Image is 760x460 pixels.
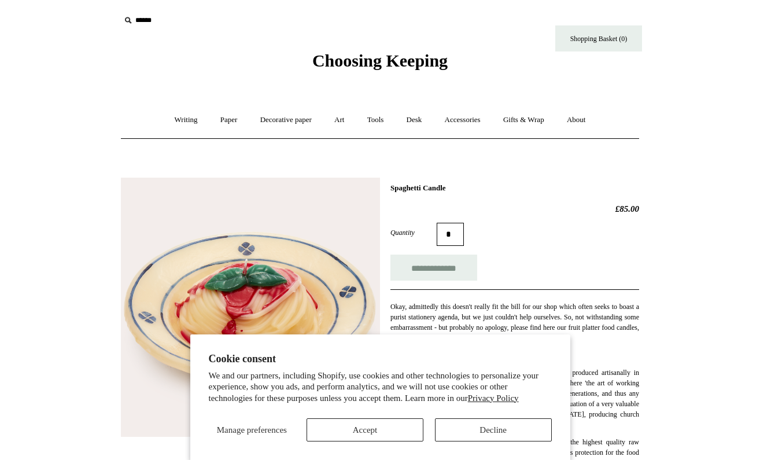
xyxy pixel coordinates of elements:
[164,105,208,135] a: Writing
[468,393,519,403] a: Privacy Policy
[312,60,448,68] a: Choosing Keeping
[555,25,642,51] a: Shopping Basket (0)
[357,105,394,135] a: Tools
[210,105,248,135] a: Paper
[493,105,555,135] a: Gifts & Wrap
[209,370,552,404] p: We and our partners, including Shopify, use cookies and other technologies to personalize your ex...
[435,418,552,441] button: Decline
[390,183,639,193] h1: Spaghetti Candle
[307,418,423,441] button: Accept
[390,204,639,214] h2: £85.00
[390,301,639,343] p: Okay, admittedly this doesn't really fit the bill for our shop which often seeks to boast a puris...
[250,105,322,135] a: Decorative paper
[312,51,448,70] span: Choosing Keeping
[556,105,596,135] a: About
[396,105,433,135] a: Desk
[208,418,295,441] button: Manage preferences
[434,105,491,135] a: Accessories
[121,178,380,437] img: Spaghetti Candle
[324,105,355,135] a: Art
[217,425,287,435] span: Manage preferences
[390,227,437,238] label: Quantity
[209,353,552,365] h2: Cookie consent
